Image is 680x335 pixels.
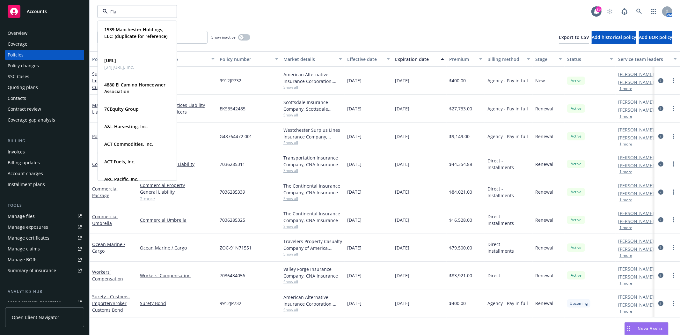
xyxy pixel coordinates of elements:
[283,210,342,224] div: The Continental Insurance Company, CNA Insurance
[8,28,27,38] div: Overview
[618,71,654,78] a: [PERSON_NAME]
[108,8,164,15] input: Filter by keyword
[670,160,677,168] a: more
[487,213,530,227] span: Direct - Installments
[570,189,582,195] span: Active
[639,31,672,44] button: Add BOR policy
[570,106,582,111] span: Active
[283,294,342,307] div: American Alternative Insurance Corporation, [GEOGRAPHIC_DATA] Re, [GEOGRAPHIC_DATA]
[140,195,215,202] a: 2 more
[618,5,631,18] a: Report a Bug
[619,309,632,313] button: 1 more
[283,71,342,85] div: American Alternative Insurance Corporation, [GEOGRAPHIC_DATA] Re, [GEOGRAPHIC_DATA]
[535,189,553,195] span: Renewal
[5,39,84,49] a: Coverage
[618,182,654,189] a: [PERSON_NAME]
[657,216,665,224] a: circleInformation
[140,133,215,140] a: Pollution
[347,300,362,307] span: [DATE]
[487,185,530,199] span: Direct - Installments
[92,294,130,313] a: Surety - Customs
[140,272,215,279] a: Workers' Compensation
[592,34,636,40] span: Add historical policy
[283,266,342,279] div: Valley Forge Insurance Company, CNA Insurance
[670,188,677,196] a: more
[485,51,533,67] button: Billing method
[618,99,654,105] a: [PERSON_NAME]
[140,77,215,84] a: Surety Bond
[140,189,215,195] a: General Liability
[618,154,654,161] a: [PERSON_NAME]
[449,77,466,84] span: $400.00
[92,269,123,282] a: Workers' Compensation
[395,189,409,195] span: [DATE]
[487,241,530,254] span: Direct - Installments
[27,9,47,14] span: Accounts
[619,87,632,91] button: 1 more
[570,301,588,306] span: Upcoming
[395,217,409,223] span: [DATE]
[449,56,475,63] div: Premium
[5,244,84,254] a: Manage claims
[395,161,409,167] span: [DATE]
[570,133,582,139] span: Active
[618,265,654,272] a: [PERSON_NAME]
[8,104,41,114] div: Contract review
[449,133,470,140] span: $9,149.00
[140,108,215,115] a: Directors and Officers
[639,34,672,40] span: Add BOR policy
[618,134,654,141] a: [PERSON_NAME]
[217,51,281,67] button: Policy number
[449,244,472,251] span: $79,500.00
[618,246,654,252] a: [PERSON_NAME]
[347,161,362,167] span: [DATE]
[5,222,84,232] a: Manage exposures
[8,265,56,276] div: Summary of insurance
[8,61,39,71] div: Policy changes
[449,300,466,307] span: $400.00
[5,115,84,125] a: Coverage gap analysis
[283,85,342,90] span: Show all
[140,161,215,167] a: Commercial Auto Liability
[618,238,654,244] a: [PERSON_NAME]
[392,51,447,67] button: Expiration date
[12,314,59,321] span: Open Client Navigator
[657,105,665,112] a: circleInformation
[449,217,472,223] span: $16,528.00
[395,105,409,112] span: [DATE]
[8,297,61,308] div: Loss summary generator
[8,222,48,232] div: Manage exposures
[104,82,165,94] strong: 4880 El Camino Homeowner Association
[5,71,84,82] a: SSC Cases
[619,115,632,118] button: 1 more
[92,213,118,226] a: Commercial Umbrella
[449,105,472,112] span: $27,733.00
[618,190,654,197] a: [PERSON_NAME]
[5,168,84,179] a: Account charges
[619,226,632,230] button: 1 more
[283,56,335,63] div: Market details
[5,158,84,168] a: Billing updates
[220,300,241,307] span: 9912JP732
[347,133,362,140] span: [DATE]
[104,159,135,165] strong: ACT Fuels, Inc.
[395,244,409,251] span: [DATE]
[619,281,632,285] button: 1 more
[8,50,24,60] div: Policies
[395,56,437,63] div: Expiration date
[657,77,665,85] a: circleInformation
[670,300,677,307] a: more
[5,93,84,103] a: Contacts
[347,189,362,195] span: [DATE]
[283,279,342,285] span: Show all
[618,210,654,217] a: [PERSON_NAME]
[220,77,241,84] span: 9912JP732
[618,56,670,63] div: Service team leaders
[8,168,43,179] div: Account charges
[220,217,245,223] span: 7036285325
[395,272,409,279] span: [DATE]
[657,272,665,279] a: circleInformation
[5,61,84,71] a: Policy changes
[395,300,409,307] span: [DATE]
